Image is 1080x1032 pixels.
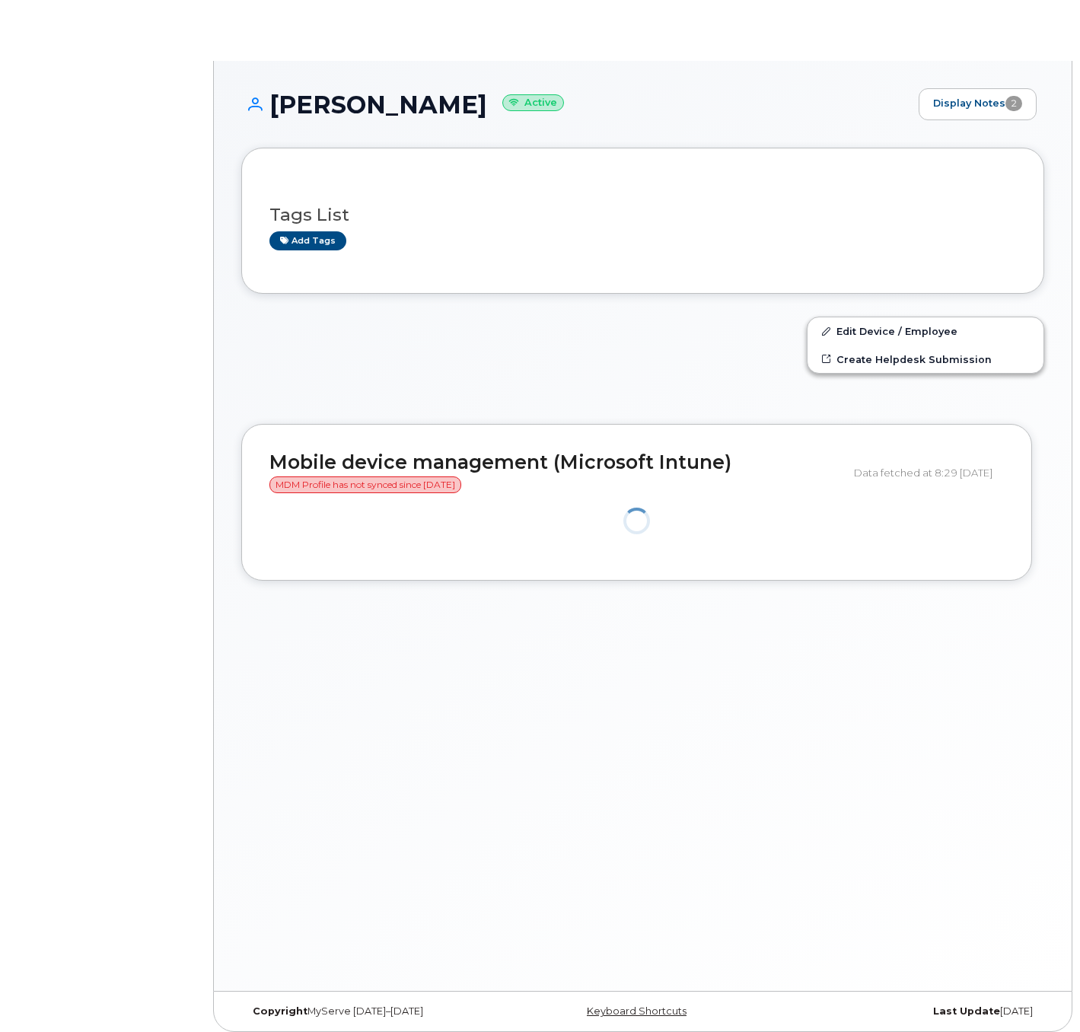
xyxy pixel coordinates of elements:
[269,231,346,250] a: Add tags
[502,94,564,112] small: Active
[933,1005,1000,1017] strong: Last Update
[269,205,1016,225] h3: Tags List
[808,346,1043,373] a: Create Helpdesk Submission
[854,458,1004,487] div: Data fetched at 8:29 [DATE]
[253,1005,307,1017] strong: Copyright
[776,1005,1044,1018] div: [DATE]
[808,317,1043,345] a: Edit Device / Employee
[241,1005,509,1018] div: MyServe [DATE]–[DATE]
[241,91,911,118] h1: [PERSON_NAME]
[269,452,843,494] h2: Mobile device management (Microsoft Intune)
[587,1005,687,1017] a: Keyboard Shortcuts
[269,476,461,493] span: MDM Profile has not synced since [DATE]
[919,88,1037,120] a: Display Notes2
[1005,96,1022,111] span: 2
